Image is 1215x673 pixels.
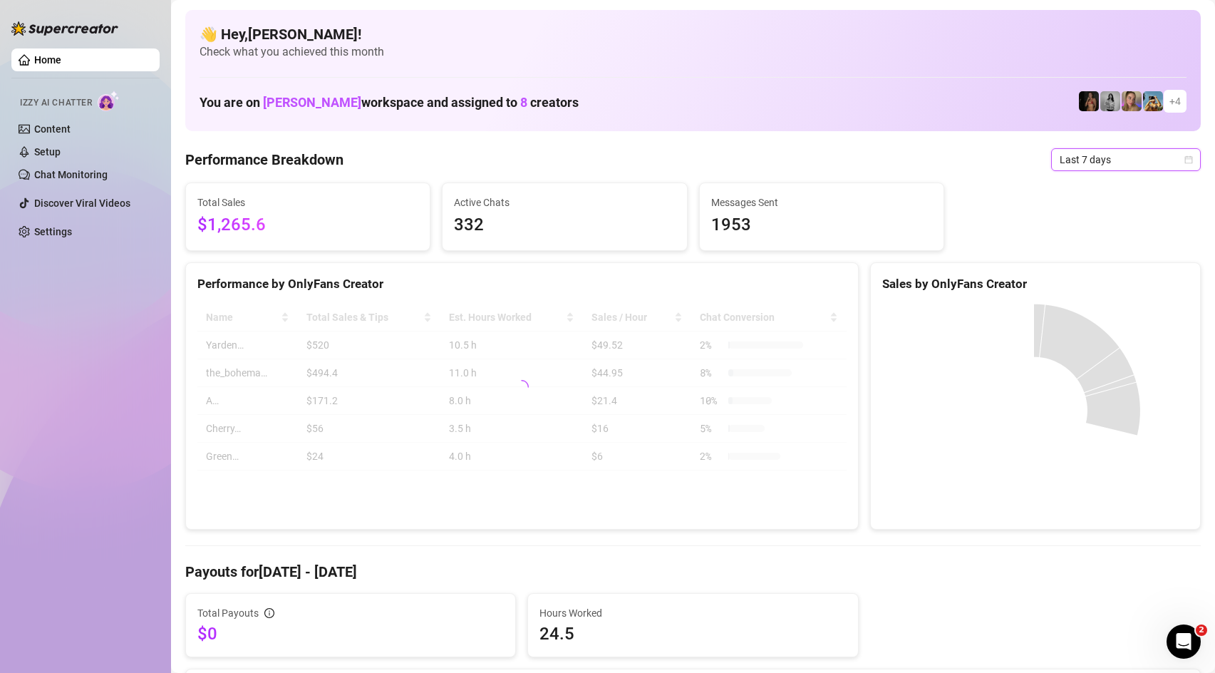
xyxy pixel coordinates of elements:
[711,212,932,239] span: 1953
[34,226,72,237] a: Settings
[263,95,361,110] span: [PERSON_NAME]
[34,123,71,135] a: Content
[200,24,1186,44] h4: 👋 Hey, [PERSON_NAME] !
[197,274,847,294] div: Performance by OnlyFans Creator
[11,21,118,36] img: logo-BBDzfeDw.svg
[34,169,108,180] a: Chat Monitoring
[1143,91,1163,111] img: Babydanix
[520,95,527,110] span: 8
[1122,91,1142,111] img: Cherry
[1196,625,1207,636] span: 2
[197,622,504,645] span: $0
[185,150,343,170] h4: Performance Breakdown
[1060,149,1192,170] span: Last 7 days
[539,605,846,621] span: Hours Worked
[264,608,274,618] span: info-circle
[20,96,92,110] span: Izzy AI Chatter
[197,605,259,621] span: Total Payouts
[454,195,675,210] span: Active Chats
[98,91,120,111] img: AI Chatter
[185,562,1201,582] h4: Payouts for [DATE] - [DATE]
[882,274,1189,294] div: Sales by OnlyFans Creator
[200,95,579,111] h1: You are on workspace and assigned to creators
[454,212,675,239] span: 332
[711,195,932,210] span: Messages Sent
[539,622,846,645] span: 24.5
[197,195,418,210] span: Total Sales
[34,197,130,209] a: Discover Viral Videos
[1079,91,1099,111] img: the_bohema
[512,377,532,397] span: loading
[1167,625,1201,659] iframe: Intercom live chat
[1184,155,1193,164] span: calendar
[197,212,418,239] span: $1,265.6
[34,54,61,66] a: Home
[1169,93,1181,109] span: + 4
[1100,91,1120,111] img: A
[34,146,61,158] a: Setup
[200,44,1186,60] span: Check what you achieved this month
